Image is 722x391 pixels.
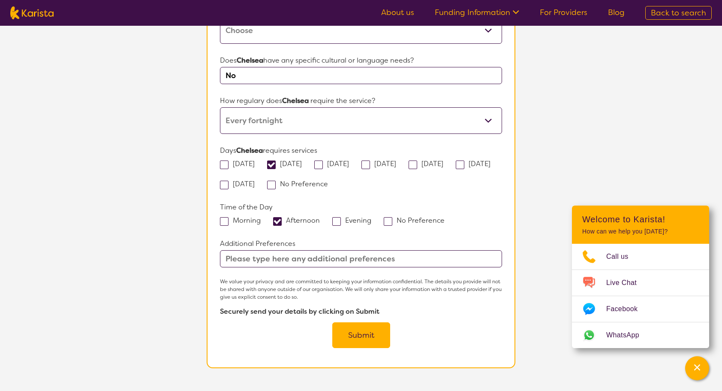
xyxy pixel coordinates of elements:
[606,303,648,315] span: Facebook
[572,206,709,348] div: Channel Menu
[645,6,712,20] a: Back to search
[332,322,390,348] button: Submit
[606,250,639,263] span: Call us
[267,159,307,168] label: [DATE]
[267,179,334,188] label: No Preference
[606,276,647,289] span: Live Chat
[606,329,650,342] span: WhatsApp
[314,159,355,168] label: [DATE]
[273,216,325,225] label: Afternoon
[236,146,263,155] strong: Chelsea
[220,144,502,157] p: Days requires services
[237,56,263,65] strong: Chelsea
[10,6,54,19] img: Karista logo
[220,54,502,67] p: Does have any specific cultural or language needs?
[384,216,450,225] label: No Preference
[361,159,402,168] label: [DATE]
[409,159,449,168] label: [DATE]
[282,96,309,105] strong: Chelsea
[582,214,699,224] h2: Welcome to Karista!
[651,8,706,18] span: Back to search
[220,159,260,168] label: [DATE]
[608,7,625,18] a: Blog
[220,201,502,214] p: Time of the Day
[220,94,502,107] p: How regulary does require the service?
[572,244,709,348] ul: Choose channel
[582,228,699,235] p: How can we help you [DATE]?
[220,278,502,301] p: We value your privacy and are committed to keeping your information confidential. The details you...
[435,7,519,18] a: Funding Information
[220,237,502,250] p: Additional Preferences
[332,216,377,225] label: Evening
[220,307,379,316] b: Securely send your details by clicking on Submit
[220,179,260,188] label: [DATE]
[685,356,709,380] button: Channel Menu
[220,250,502,267] input: Please type here any additional preferences
[220,216,266,225] label: Morning
[220,67,502,84] input: Type here
[381,7,414,18] a: About us
[572,322,709,348] a: Web link opens in a new tab.
[456,159,496,168] label: [DATE]
[540,7,587,18] a: For Providers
